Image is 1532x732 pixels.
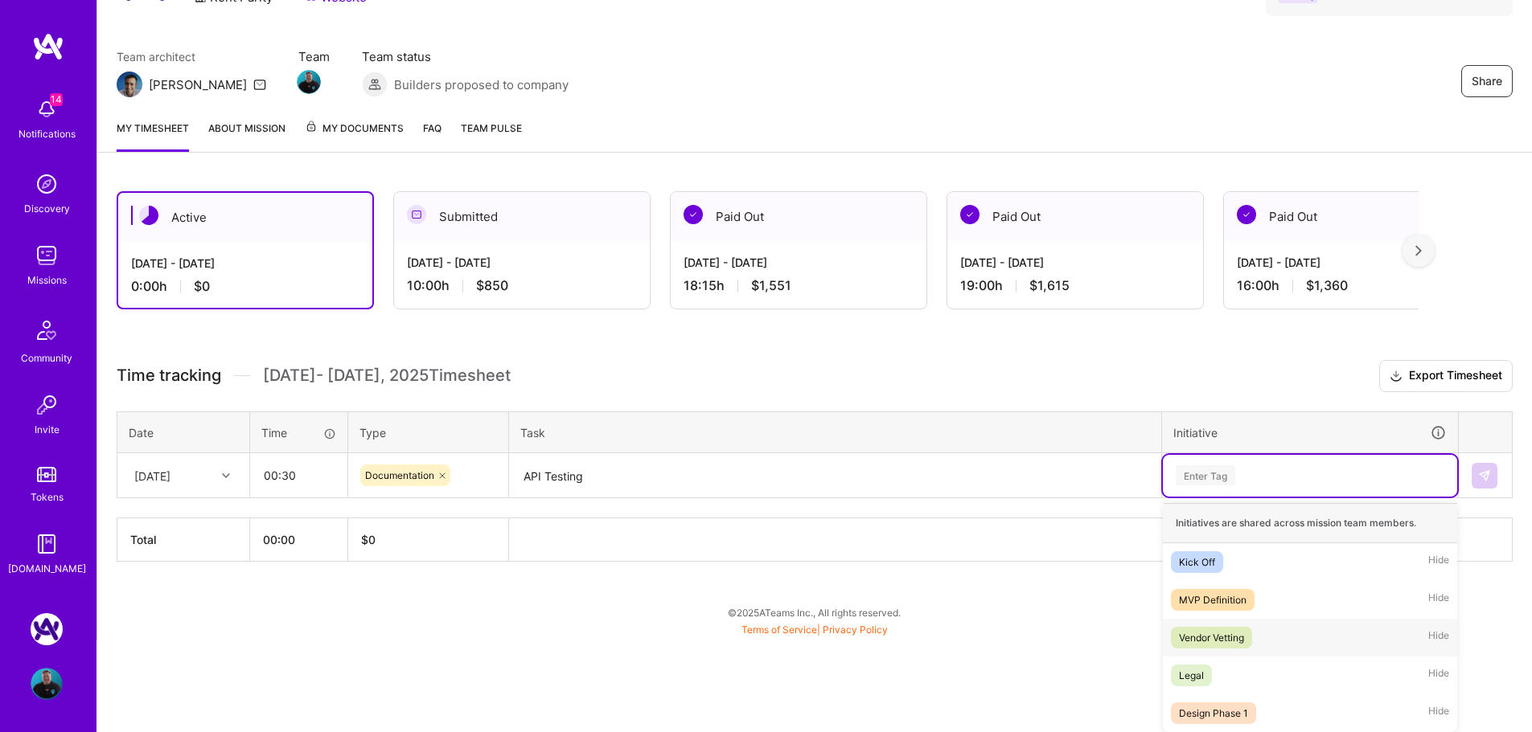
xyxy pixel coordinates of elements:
[139,206,158,225] img: Active
[27,311,66,350] img: Community
[1428,551,1449,573] span: Hide
[823,624,888,636] a: Privacy Policy
[222,472,230,480] i: icon Chevron
[741,624,817,636] a: Terms of Service
[24,200,70,217] div: Discovery
[741,624,888,636] span: |
[35,421,60,438] div: Invite
[960,277,1190,294] div: 19:00 h
[298,48,330,65] span: Team
[1224,192,1480,241] div: Paid Out
[97,592,1532,632] div: © 2025 ATeams Inc., All rights reserved.
[423,120,442,152] a: FAQ
[394,192,650,241] div: Submitted
[1478,469,1491,482] img: Submit
[31,168,63,200] img: discovery
[684,254,914,271] div: [DATE] - [DATE]
[476,277,508,294] span: $850
[298,68,319,96] a: Team Member Avatar
[947,192,1203,241] div: Paid Out
[1428,702,1449,724] span: Hide
[461,120,522,152] a: Team Pulse
[250,518,348,562] th: 00:00
[27,668,67,700] a: User Avatar
[131,278,359,295] div: 0:00 h
[1461,65,1513,97] button: Share
[50,93,63,106] span: 14
[407,205,426,224] img: Submitted
[509,411,1162,453] th: Task
[1428,665,1449,686] span: Hide
[1415,245,1422,256] img: right
[117,411,250,453] th: Date
[1428,627,1449,648] span: Hide
[461,122,522,134] span: Team Pulse
[684,205,703,224] img: Paid Out
[751,277,791,294] span: $1,551
[1173,423,1447,442] div: Initiative
[117,366,221,386] span: Time tracking
[18,125,76,142] div: Notifications
[684,277,914,294] div: 18:15 h
[37,467,56,482] img: tokens
[361,533,376,546] span: $ 0
[407,254,637,271] div: [DATE] - [DATE]
[31,389,63,421] img: Invite
[394,76,569,93] span: Builders proposed to company
[194,278,210,295] span: $0
[1237,254,1467,271] div: [DATE] - [DATE]
[117,48,266,65] span: Team architect
[1163,503,1457,543] div: Initiatives are shared across mission team members.
[1472,73,1502,89] span: Share
[134,467,170,484] div: [DATE]
[117,518,250,562] th: Total
[1179,629,1244,646] div: Vendor Vetting
[253,78,266,91] i: icon Mail
[511,455,1160,497] textarea: API Testing
[31,668,63,700] img: User Avatar
[1306,277,1348,294] span: $1,360
[1179,554,1215,570] div: Kick Off
[362,72,388,97] img: Builders proposed to company
[671,192,926,241] div: Paid Out
[407,277,637,294] div: 10:00 h
[960,254,1190,271] div: [DATE] - [DATE]
[27,613,67,645] a: Rent Parity: Team for leveling the playing field in the property management space
[1390,368,1403,385] i: icon Download
[297,70,321,94] img: Team Member Avatar
[149,76,247,93] div: [PERSON_NAME]
[117,120,189,152] a: My timesheet
[1179,667,1204,684] div: Legal
[1379,360,1513,392] button: Export Timesheet
[1176,463,1235,488] div: Enter Tag
[251,454,347,497] input: HH:MM
[118,193,372,242] div: Active
[263,366,511,386] span: [DATE] - [DATE] , 2025 Timesheet
[8,560,86,577] div: [DOMAIN_NAME]
[1029,277,1070,294] span: $1,615
[1179,705,1248,722] div: Design Phase 1
[362,48,569,65] span: Team status
[31,613,63,645] img: Rent Parity: Team for leveling the playing field in the property management space
[31,239,63,272] img: teamwork
[305,120,404,137] span: My Documents
[1428,589,1449,611] span: Hide
[31,93,63,125] img: bell
[261,424,336,441] div: Time
[208,120,285,152] a: About Mission
[117,72,142,97] img: Team Architect
[1237,205,1256,224] img: Paid Out
[1179,591,1247,608] div: MVP Definition
[27,272,67,288] div: Missions
[31,489,64,505] div: Tokens
[348,411,509,453] th: Type
[131,255,359,272] div: [DATE] - [DATE]
[31,528,63,560] img: guide book
[21,350,72,366] div: Community
[1237,277,1467,294] div: 16:00 h
[32,32,64,61] img: logo
[960,205,980,224] img: Paid Out
[305,120,404,152] a: My Documents
[365,469,434,481] span: Documentation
